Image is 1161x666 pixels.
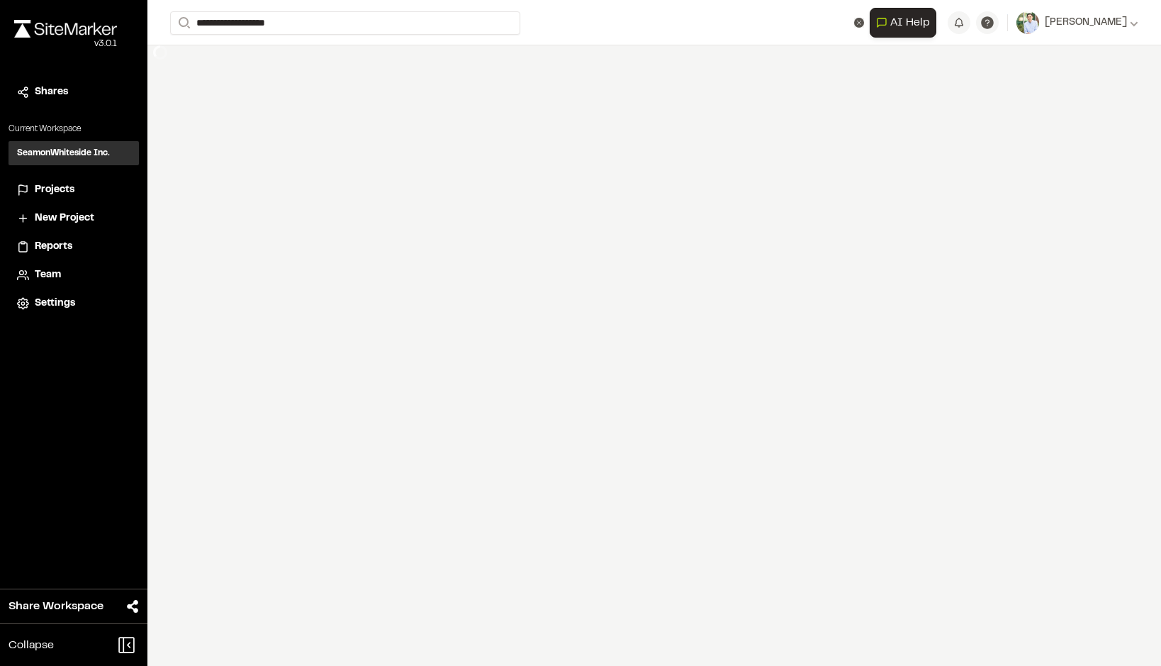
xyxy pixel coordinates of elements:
a: Team [17,267,130,283]
span: Team [35,267,61,283]
img: rebrand.png [14,20,117,38]
a: New Project [17,211,130,226]
span: Share Workspace [9,598,103,615]
span: [PERSON_NAME] [1045,15,1127,30]
div: Open AI Assistant [870,8,942,38]
a: Projects [17,182,130,198]
span: Projects [35,182,74,198]
span: Shares [35,84,68,100]
span: Settings [35,296,75,311]
button: Search [170,11,196,35]
button: [PERSON_NAME] [1016,11,1138,34]
h3: SeamonWhiteside Inc. [17,147,110,160]
button: Clear text [854,18,864,28]
a: Settings [17,296,130,311]
span: Collapse [9,637,54,654]
span: AI Help [890,14,930,31]
span: New Project [35,211,94,226]
span: Reports [35,239,72,255]
img: User [1016,11,1039,34]
div: Oh geez...please don't... [14,38,117,50]
a: Shares [17,84,130,100]
p: Current Workspace [9,123,139,135]
a: Reports [17,239,130,255]
button: Open AI Assistant [870,8,936,38]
